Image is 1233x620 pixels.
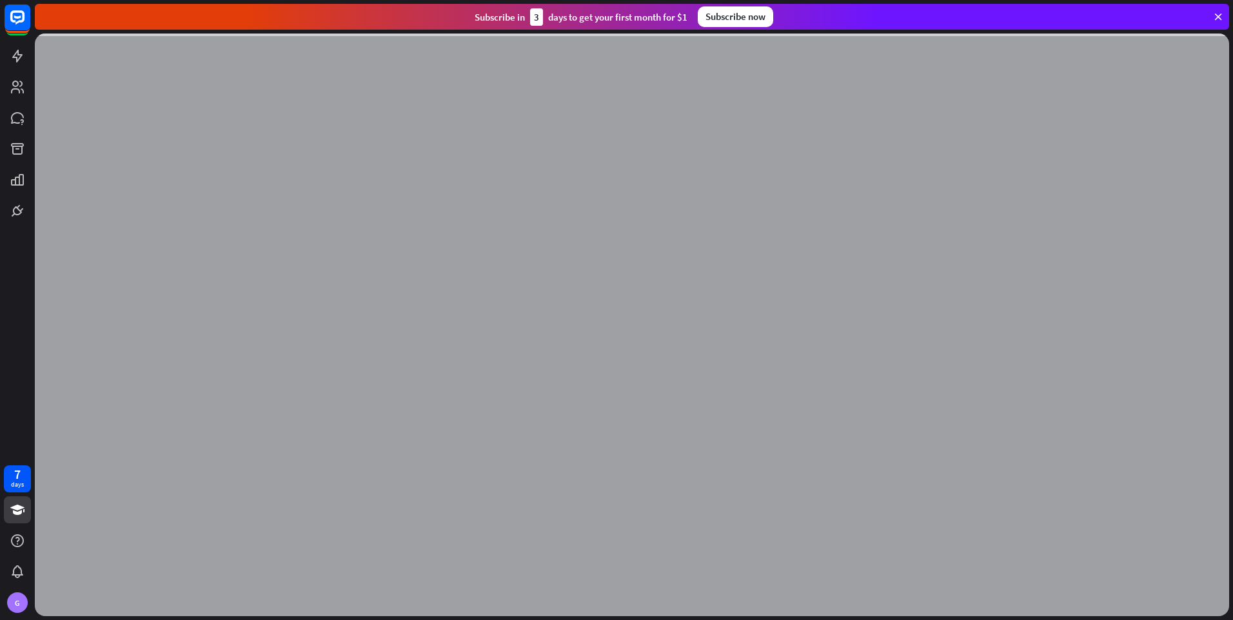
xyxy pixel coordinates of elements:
[14,469,21,480] div: 7
[475,8,687,26] div: Subscribe in days to get your first month for $1
[4,465,31,492] a: 7 days
[530,8,543,26] div: 3
[11,480,24,489] div: days
[7,592,28,613] div: G
[698,6,773,27] div: Subscribe now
